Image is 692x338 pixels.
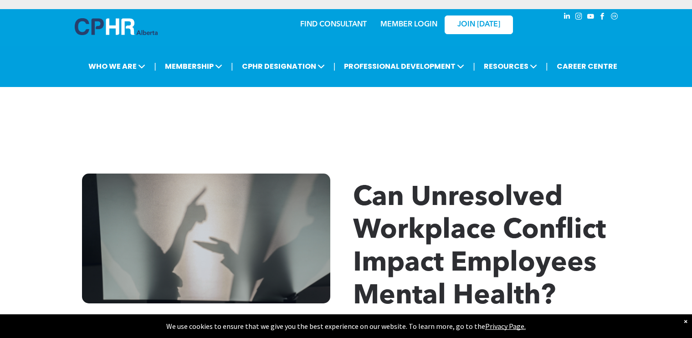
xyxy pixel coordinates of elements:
[75,18,158,35] img: A blue and white logo for cp alberta
[86,58,148,75] span: WHO WE ARE
[333,57,336,76] li: |
[154,57,156,76] li: |
[554,58,620,75] a: CAREER CENTRE
[457,20,500,29] span: JOIN [DATE]
[485,322,526,331] a: Privacy Page.
[610,11,620,24] a: Social network
[684,317,687,326] div: Dismiss notification
[231,57,233,76] li: |
[562,11,572,24] a: linkedin
[574,11,584,24] a: instagram
[445,15,513,34] a: JOIN [DATE]
[162,58,225,75] span: MEMBERSHIP
[300,21,367,28] a: FIND CONSULTANT
[341,58,467,75] span: PROFESSIONAL DEVELOPMENT
[598,11,608,24] a: facebook
[353,184,606,310] span: Can Unresolved Workplace Conflict Impact Employees Mental Health?
[239,58,328,75] span: CPHR DESIGNATION
[473,57,475,76] li: |
[380,21,437,28] a: MEMBER LOGIN
[481,58,540,75] span: RESOURCES
[546,57,548,76] li: |
[586,11,596,24] a: youtube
